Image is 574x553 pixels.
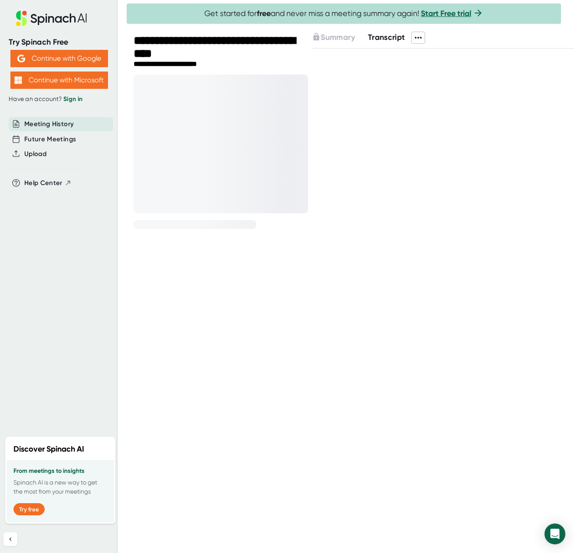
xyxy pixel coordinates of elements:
b: free [257,9,271,18]
span: Help Center [24,178,62,188]
button: Summary [312,32,354,43]
a: Sign in [63,95,82,103]
button: Meeting History [24,119,74,129]
button: Upload [24,149,46,159]
button: Transcript [368,32,405,43]
div: Try Spinach Free [9,37,109,47]
button: Try free [13,503,45,515]
button: Help Center [24,178,72,188]
div: Have an account? [9,95,109,103]
p: Spinach AI is a new way to get the most from your meetings [13,478,107,496]
h3: From meetings to insights [13,468,107,475]
div: Upgrade to access [312,32,367,44]
div: Open Intercom Messenger [544,524,565,544]
button: Collapse sidebar [3,532,17,546]
button: Future Meetings [24,134,76,144]
img: Aehbyd4JwY73AAAAAElFTkSuQmCC [17,55,25,62]
a: Start Free trial [421,9,471,18]
span: Summary [321,33,354,42]
h2: Discover Spinach AI [13,443,84,455]
button: Continue with Microsoft [10,72,108,89]
span: Transcript [368,33,405,42]
button: Continue with Google [10,50,108,67]
span: Get started for and never miss a meeting summary again! [204,9,483,19]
